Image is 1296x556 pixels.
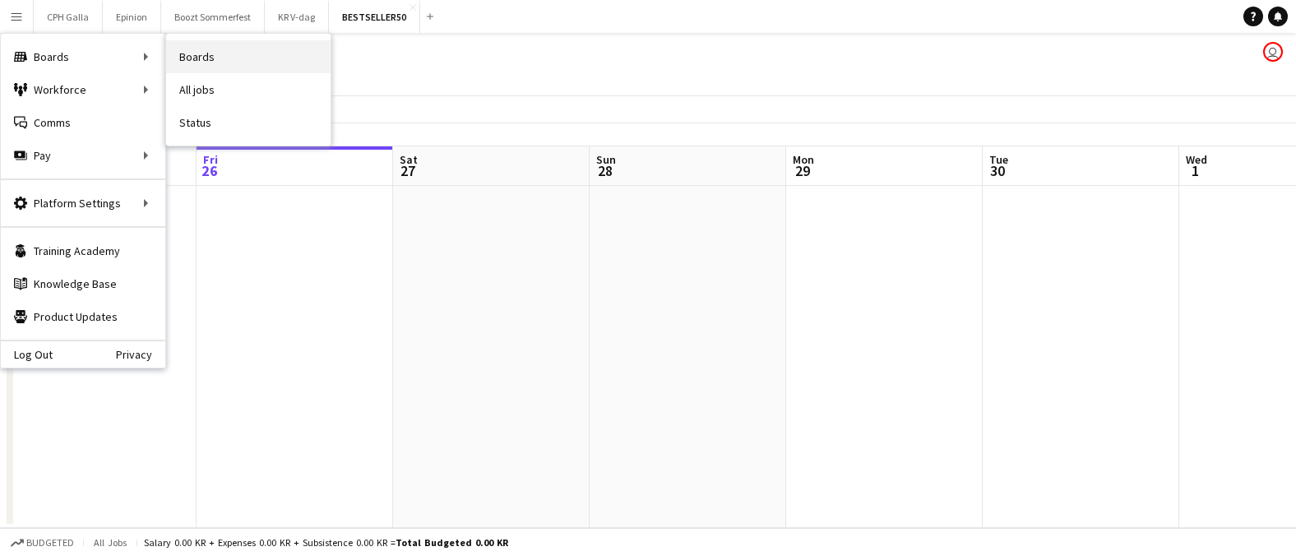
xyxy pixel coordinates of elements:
span: 1 [1183,161,1207,180]
div: Workforce [1,73,165,106]
app-user-avatar: Alberte Ernstved-Rasmussen [1263,42,1283,62]
button: Boozt Sommerfest [161,1,265,33]
span: 29 [790,161,814,180]
div: Boards [1,40,165,73]
a: Knowledge Base [1,267,165,300]
span: Sat [400,152,418,167]
div: Pay [1,139,165,172]
span: Wed [1186,152,1207,167]
a: Privacy [116,348,165,361]
a: Product Updates [1,300,165,333]
div: Salary 0.00 KR + Expenses 0.00 KR + Subsistence 0.00 KR = [144,536,508,549]
a: Log Out [1,348,53,361]
div: Platform Settings [1,187,165,220]
a: Comms [1,106,165,139]
a: All jobs [166,73,331,106]
span: Sun [596,152,616,167]
span: 27 [397,161,418,180]
span: 26 [201,161,218,180]
span: All jobs [90,536,130,549]
button: CPH Galla [34,1,103,33]
button: Budgeted [8,534,76,552]
span: Mon [793,152,814,167]
button: Epinion [103,1,161,33]
span: Budgeted [26,537,74,549]
span: Tue [989,152,1008,167]
a: Training Academy [1,234,165,267]
span: 30 [987,161,1008,180]
a: Status [166,106,331,139]
span: Fri [203,152,218,167]
span: 28 [594,161,616,180]
button: KR V-dag [265,1,329,33]
span: Total Budgeted 0.00 KR [396,536,508,549]
button: BESTSELLER50 [329,1,420,33]
a: Boards [166,40,331,73]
